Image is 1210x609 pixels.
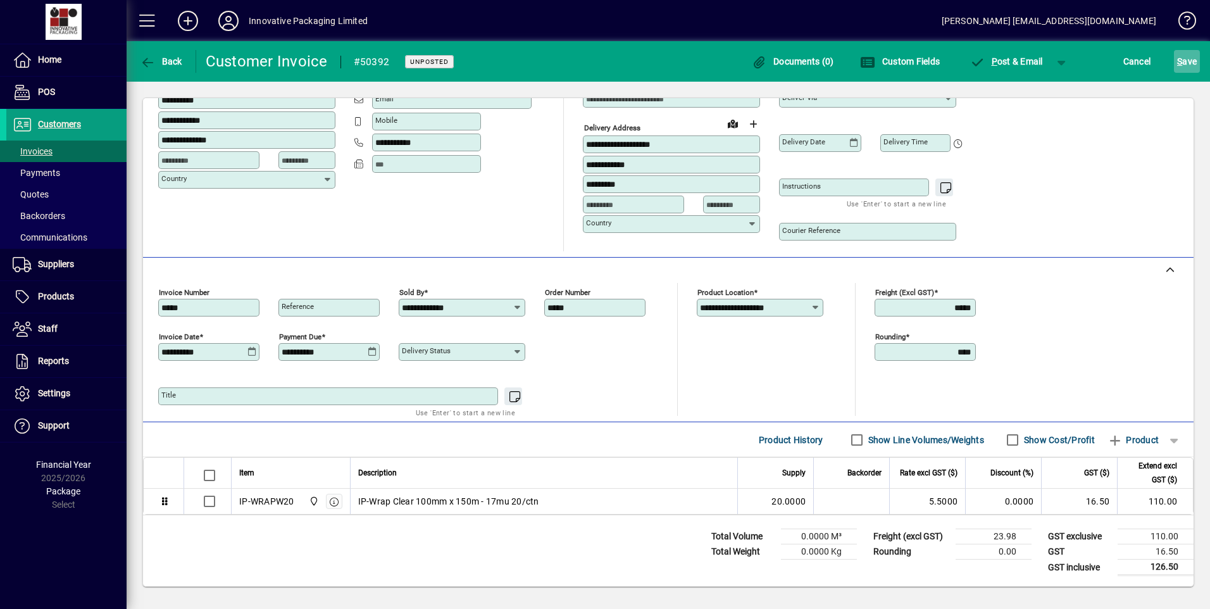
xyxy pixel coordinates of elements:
mat-label: Title [161,391,176,399]
td: 0.0000 [965,489,1041,514]
div: [PERSON_NAME] [EMAIL_ADDRESS][DOMAIN_NAME] [942,11,1156,31]
label: Show Cost/Profit [1021,434,1095,446]
button: Documents (0) [749,50,837,73]
td: 126.50 [1118,560,1194,575]
td: 23.98 [956,529,1032,544]
a: Staff [6,313,127,345]
span: Discount (%) [990,466,1033,480]
span: Suppliers [38,259,74,269]
mat-label: Freight (excl GST) [875,288,934,297]
span: Reports [38,356,69,366]
span: IP-Wrap Clear 100mm x 150m - 17mu 20/ctn [358,495,539,508]
span: Communications [13,232,87,242]
td: 110.00 [1117,489,1193,514]
a: Home [6,44,127,76]
a: Quotes [6,184,127,205]
a: Invoices [6,141,127,162]
span: ave [1177,51,1197,72]
span: 20.0000 [771,495,806,508]
span: S [1177,56,1182,66]
mat-label: Payment due [279,332,321,341]
span: Settings [38,388,70,398]
button: Custom Fields [857,50,943,73]
a: POS [6,77,127,108]
button: Add [168,9,208,32]
div: Customer Invoice [206,51,328,72]
td: 110.00 [1118,529,1194,544]
mat-hint: Use 'Enter' to start a new line [847,196,946,211]
span: Home [38,54,61,65]
span: Quotes [13,189,49,199]
span: P [992,56,997,66]
span: Product [1107,430,1159,450]
mat-label: Country [161,174,187,183]
span: Item [239,466,254,480]
td: 16.50 [1041,489,1117,514]
span: Documents (0) [752,56,834,66]
span: Product History [759,430,823,450]
button: Post & Email [963,50,1049,73]
span: Payments [13,168,60,178]
mat-label: Courier Reference [782,226,840,235]
span: Support [38,420,70,430]
td: GST exclusive [1042,529,1118,544]
mat-label: Reference [282,302,314,311]
td: 0.00 [956,544,1032,560]
td: Total Weight [705,544,781,560]
mat-label: Delivery date [782,137,825,146]
span: Backorders [13,211,65,221]
mat-label: Order number [545,288,590,297]
span: Customers [38,119,81,129]
mat-label: Invoice date [159,332,199,341]
button: Choose address [743,114,763,134]
span: GST ($) [1084,466,1109,480]
td: 0.0000 M³ [781,529,857,544]
td: 16.50 [1118,544,1194,560]
span: Unposted [410,58,449,66]
a: Settings [6,378,127,410]
button: Profile [208,9,249,32]
div: #50392 [354,52,390,72]
mat-label: Delivery time [883,137,928,146]
span: Financial Year [36,460,91,470]
span: Rate excl GST ($) [900,466,957,480]
a: Products [6,281,127,313]
a: Knowledge Base [1169,3,1194,44]
span: Products [38,291,74,301]
label: Show Line Volumes/Weights [866,434,984,446]
span: Custom Fields [860,56,940,66]
mat-label: Rounding [875,332,906,341]
span: Invoices [13,146,53,156]
span: Extend excl GST ($) [1125,459,1177,487]
a: Reports [6,346,127,377]
mat-label: Instructions [782,182,821,191]
a: Backorders [6,205,127,227]
span: Innovative Packaging [306,494,320,508]
span: Back [140,56,182,66]
a: Payments [6,162,127,184]
span: ost & Email [970,56,1043,66]
span: POS [38,87,55,97]
td: Freight (excl GST) [867,529,956,544]
td: GST inclusive [1042,560,1118,575]
a: Suppliers [6,249,127,280]
span: Backorder [847,466,882,480]
span: Description [358,466,397,480]
button: Save [1174,50,1200,73]
mat-label: Country [586,218,611,227]
div: 5.5000 [897,495,957,508]
button: Cancel [1120,50,1154,73]
td: 0.0000 Kg [781,544,857,560]
mat-label: Sold by [399,288,424,297]
mat-label: Invoice number [159,288,209,297]
div: IP-WRAPW20 [239,495,294,508]
button: Back [137,50,185,73]
td: GST [1042,544,1118,560]
td: Total Volume [705,529,781,544]
div: Innovative Packaging Limited [249,11,368,31]
span: Staff [38,323,58,334]
span: Cancel [1123,51,1151,72]
app-page-header-button: Back [127,50,196,73]
mat-label: Product location [697,288,754,297]
button: Product [1101,429,1165,451]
